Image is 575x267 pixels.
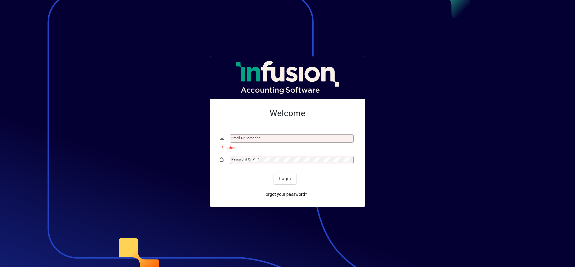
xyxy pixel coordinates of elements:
[261,189,310,200] a: Forgot your password?
[279,176,291,182] span: Login
[274,173,296,184] button: Login
[231,136,259,140] mat-label: Email or Barcode
[220,108,355,119] h2: Welcome
[231,157,257,161] mat-label: Password or Pin
[221,144,350,151] mat-error: Required
[263,191,307,198] span: Forgot your password?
